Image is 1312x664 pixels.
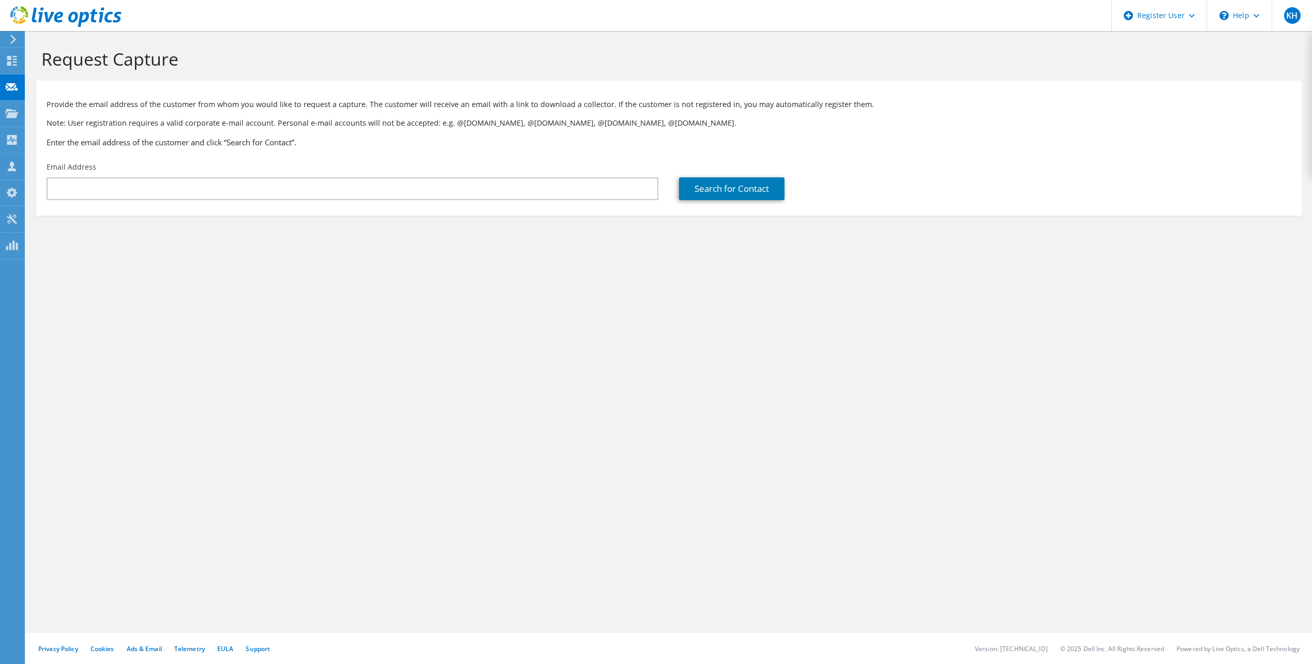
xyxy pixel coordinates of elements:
[679,177,785,200] a: Search for Contact
[91,644,114,653] a: Cookies
[217,644,233,653] a: EULA
[41,48,1291,70] h1: Request Capture
[127,644,162,653] a: Ads & Email
[1219,11,1229,20] svg: \n
[38,644,78,653] a: Privacy Policy
[47,162,96,172] label: Email Address
[174,644,205,653] a: Telemetry
[47,117,1291,129] p: Note: User registration requires a valid corporate e-mail account. Personal e-mail accounts will ...
[975,644,1048,653] li: Version: [TECHNICAL_ID]
[246,644,270,653] a: Support
[47,137,1291,148] h3: Enter the email address of the customer and click “Search for Contact”.
[47,99,1291,110] p: Provide the email address of the customer from whom you would like to request a capture. The cust...
[1284,7,1301,24] span: KH
[1060,644,1164,653] li: © 2025 Dell Inc. All Rights Reserved
[1177,644,1300,653] li: Powered by Live Optics, a Dell Technology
